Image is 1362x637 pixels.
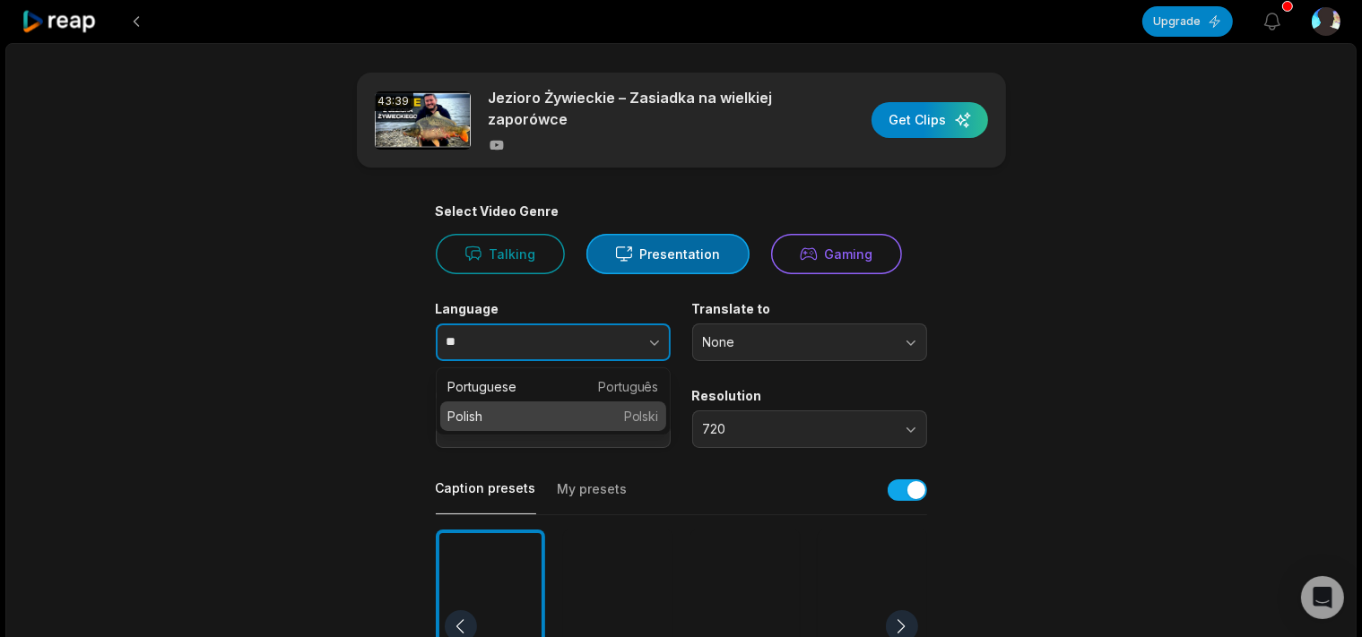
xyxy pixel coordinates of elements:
div: Select Video Genre [436,203,927,220]
p: Portuguese [447,377,659,396]
button: Talking [436,234,565,274]
p: Jezioro Żywieckie – Zasiadka na wielkiej zaporówce [489,87,798,130]
button: Presentation [586,234,750,274]
span: 720 [703,421,891,437]
button: Caption presets [436,479,536,514]
div: Open Intercom Messenger [1301,576,1344,619]
div: 43:39 [375,91,413,111]
label: Translate to [692,301,927,317]
button: Get Clips [872,102,988,138]
button: My presets [558,480,628,514]
button: Upgrade [1142,6,1233,37]
span: None [703,334,891,350]
span: Polski [624,407,659,426]
button: Gaming [771,234,902,274]
p: Polish [447,407,659,426]
label: Resolution [692,388,927,404]
button: None [692,323,927,361]
span: Português [598,377,659,396]
label: Language [436,301,671,317]
button: 720 [692,410,927,448]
